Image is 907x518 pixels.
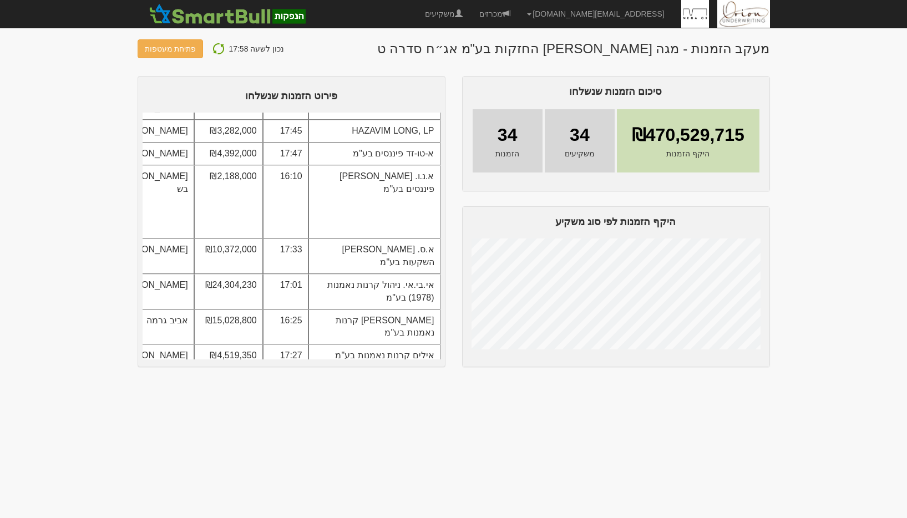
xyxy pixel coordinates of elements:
[229,42,284,56] p: נכון לשעה 17:58
[194,238,263,274] td: ₪10,372,000
[263,165,308,238] td: 16:10
[109,344,194,380] td: [PERSON_NAME]
[308,344,440,380] td: אילים קרנות נאמנות בע"מ
[308,274,440,309] td: אי.בי.אי. ניהול קרנות נאמנות (1978) בע"מ
[263,309,308,345] td: 16:25
[212,42,225,55] img: refresh-icon.png
[570,123,590,148] span: 34
[495,148,519,159] span: הזמנות
[138,39,204,58] button: פתיחת מעטפות
[308,309,440,345] td: [PERSON_NAME] קרנות נאמנות בע"מ
[569,86,662,97] span: סיכום הזמנות שנשלחו
[377,42,770,56] h1: מעקב הזמנות - מגה [PERSON_NAME] החזקות בע"מ אג״ח סדרה ט
[194,274,263,309] td: ₪24,304,230
[194,309,263,345] td: ₪15,028,800
[565,148,595,159] span: משקיעים
[263,143,308,165] td: 17:47
[109,309,194,345] td: אביב גרמה
[666,148,710,159] span: היקף הזמנות
[146,3,309,25] img: SmartBull Logo
[109,143,194,165] td: [PERSON_NAME]
[498,123,518,148] span: 34
[109,165,194,238] td: [PERSON_NAME] בש
[109,274,194,309] td: [PERSON_NAME]
[308,120,440,143] td: HAZAVIM LONG, LP
[632,123,744,148] span: ₪470,529,715
[308,165,440,238] td: א.נ.ו. [PERSON_NAME] פיננסים בע"מ
[308,238,440,274] td: א.ס. [PERSON_NAME] השקעות בע"מ
[194,120,263,143] td: ₪3,282,000
[263,344,308,380] td: 17:27
[263,238,308,274] td: 17:33
[308,143,440,165] td: א-טו-זד פיננסים בע"מ
[263,120,308,143] td: 17:45
[109,120,194,143] td: [PERSON_NAME]
[194,165,263,238] td: ₪2,188,000
[194,344,263,380] td: ₪4,519,350
[109,238,194,274] td: [PERSON_NAME]
[263,274,308,309] td: 17:01
[194,143,263,165] td: ₪4,392,000
[555,216,676,227] span: היקף הזמנות לפי סוג משקיע
[245,90,337,101] span: פירוט הזמנות שנשלחו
